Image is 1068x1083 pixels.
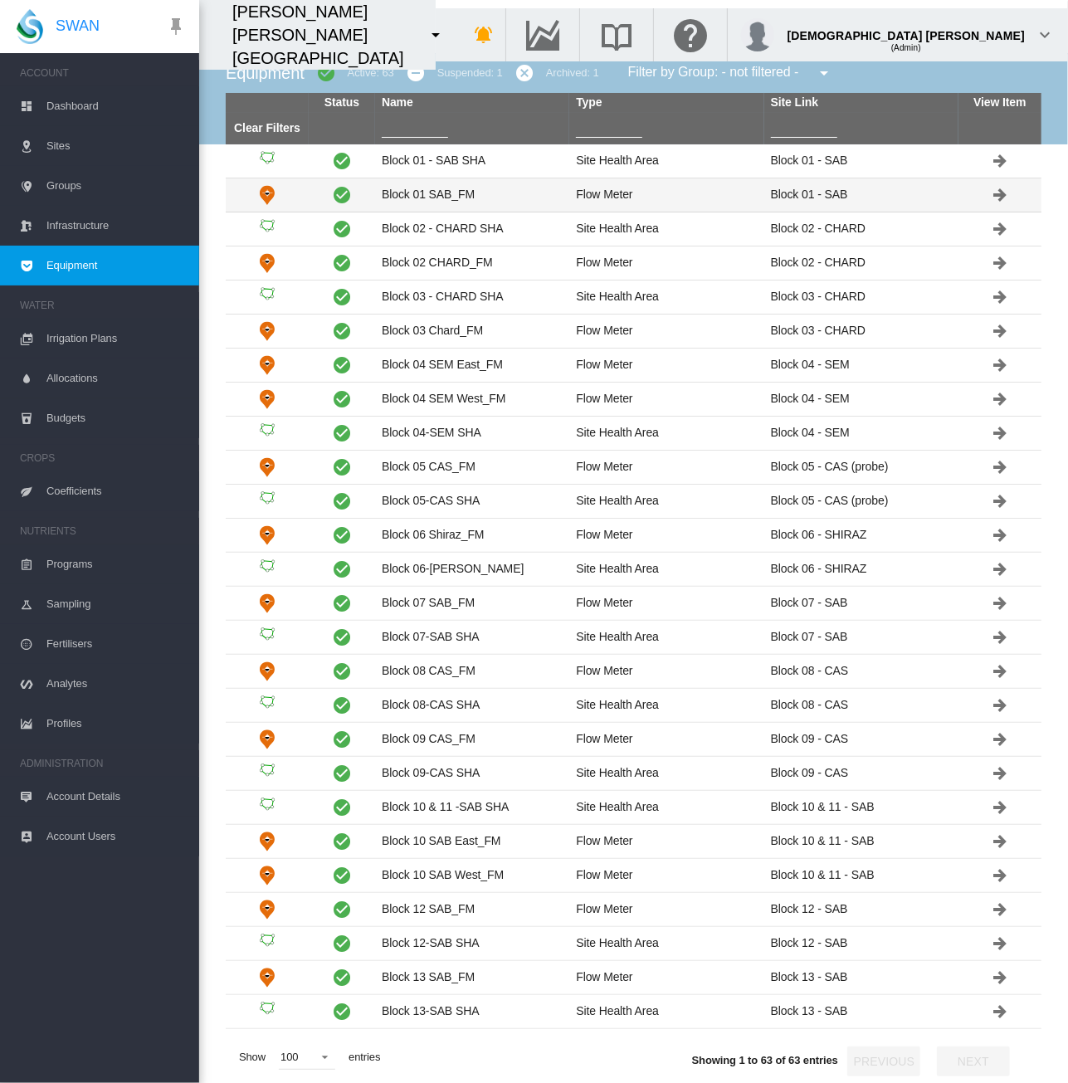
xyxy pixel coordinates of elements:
[990,763,1010,783] md-icon: Click to go to equipment
[983,995,1017,1028] button: Click to go to equipment
[990,968,1010,988] md-icon: Click to go to equipment
[375,212,569,246] td: Block 02 - CHARD SHA
[375,1029,569,1062] td: Block 14 & 15 CHARD NTH_FM
[807,56,841,90] button: icon-menu-down
[983,246,1017,280] button: Click to go to equipment
[671,25,710,45] md-icon: Click here for help
[257,287,277,307] img: 3.svg
[569,349,763,382] td: Flow Meter
[764,893,958,926] td: Block 12 - SAB
[569,859,763,892] td: Flow Meter
[257,389,277,409] img: 9.svg
[226,178,1041,212] tr: Flow Meter Block 01 SAB_FM Flow Meter Block 01 - SAB Click to go to equipment
[226,417,309,450] td: Site Health Area
[257,355,277,375] img: 9.svg
[764,621,958,654] td: Block 07 - SAB
[788,21,1025,37] div: [DEMOGRAPHIC_DATA] [PERSON_NAME]
[375,485,569,518] td: Block 05-CAS SHA
[983,655,1017,688] button: Click to go to equipment
[375,315,569,348] td: Block 03 Chard_FM
[257,151,277,171] img: 3.svg
[375,655,569,688] td: Block 08 CAS_FM
[234,121,300,134] a: Clear Filters
[375,417,569,450] td: Block 04-SEM SHA
[46,664,186,704] span: Analytes
[226,893,309,926] td: Flow Meter
[46,166,186,206] span: Groups
[226,825,309,858] td: Flow Meter
[375,281,569,314] td: Block 03 - CHARD SHA
[20,60,186,86] span: ACCOUNT
[46,86,186,126] span: Dashboard
[983,689,1017,722] button: Click to go to equipment
[990,287,1010,307] md-icon: Click to go to equipment
[226,519,1041,553] tr: Flow Meter Block 06 Shiraz_FM Flow Meter Block 06 - SHIRAZ Click to go to equipment
[847,1046,920,1076] button: Previous
[569,519,763,552] td: Flow Meter
[569,553,763,586] td: Site Health Area
[990,423,1010,443] md-icon: Click to go to equipment
[764,281,958,314] td: Block 03 - CHARD
[569,1029,763,1062] td: Flow Meter
[616,56,846,90] div: Filter by Group: - not filtered -
[990,627,1010,647] md-icon: Click to go to equipment
[990,185,1010,205] md-icon: Click to go to equipment
[375,927,569,960] td: Block 12-SAB SHA
[226,825,1041,859] tr: Flow Meter Block 10 SAB East_FM Flow Meter Block 10 & 11 - SAB Click to go to equipment
[332,321,352,341] span: Active
[257,219,277,239] img: 3.svg
[280,1051,298,1063] div: 100
[46,246,186,285] span: Equipment
[569,723,763,756] td: Flow Meter
[226,281,1041,315] tr: Site Health Area Block 03 - CHARD SHA Site Health Area Block 03 - CHARD Click to go to equipment
[406,63,426,83] md-icon: icon-minus-circle
[764,485,958,518] td: Block 05 - CAS (probe)
[46,126,186,166] span: Sites
[990,219,1010,239] md-icon: Click to go to equipment
[257,525,277,545] img: 9.svg
[332,525,352,545] span: Active
[226,451,309,484] td: Flow Meter
[764,927,958,960] td: Block 12 - SAB
[597,25,636,45] md-icon: Search the knowledge base
[226,893,1041,927] tr: Flow Meter Block 12 SAB_FM Flow Meter Block 12 - SAB Click to go to equipment
[983,451,1017,484] button: Click to go to equipment
[569,927,763,960] td: Site Health Area
[764,859,958,892] td: Block 10 & 11 - SAB
[467,18,500,51] button: icon-bell-ring
[226,144,309,178] td: Site Health Area
[226,689,1041,723] tr: Site Health Area Block 08-CAS SHA Site Health Area Block 08 - CAS Click to go to equipment
[46,584,186,624] span: Sampling
[332,389,352,409] span: Active
[764,1029,958,1062] td: Block 14 & 15 - CHARD (probe)
[46,624,186,664] span: Fertilisers
[983,485,1017,518] button: Click to go to equipment
[332,866,352,885] span: Active
[20,445,186,471] span: CROPS
[332,355,352,375] span: Active
[990,1002,1010,1022] md-icon: Click to go to equipment
[569,246,763,280] td: Flow Meter
[891,43,921,52] span: (Admin)
[569,212,763,246] td: Site Health Area
[332,151,352,171] span: Active
[226,417,1041,451] tr: Site Health Area Block 04-SEM SHA Site Health Area Block 04 - SEM Click to go to equipment
[46,704,186,744] span: Profiles
[375,349,569,382] td: Block 04 SEM East_FM
[764,723,958,756] td: Block 09 - CAS
[983,893,1017,926] button: Click to go to equipment
[257,900,277,920] img: 9.svg
[419,18,452,51] button: icon-menu-down
[937,1046,1010,1076] button: Next
[226,757,309,790] td: Site Health Area
[257,866,277,885] img: 9.svg
[569,485,763,518] td: Site Health Area
[226,64,305,82] span: Equipment
[257,661,277,681] img: 9.svg
[226,451,1041,485] tr: Flow Meter Block 05 CAS_FM Flow Meter Block 05 - CAS (probe) Click to go to equipment
[257,798,277,817] img: 3.svg
[764,961,958,994] td: Block 13 - SAB
[232,1043,272,1071] span: Show
[814,63,834,83] md-icon: icon-menu-down
[226,723,1041,757] tr: Flow Meter Block 09 CAS_FM Flow Meter Block 09 - CAS Click to go to equipment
